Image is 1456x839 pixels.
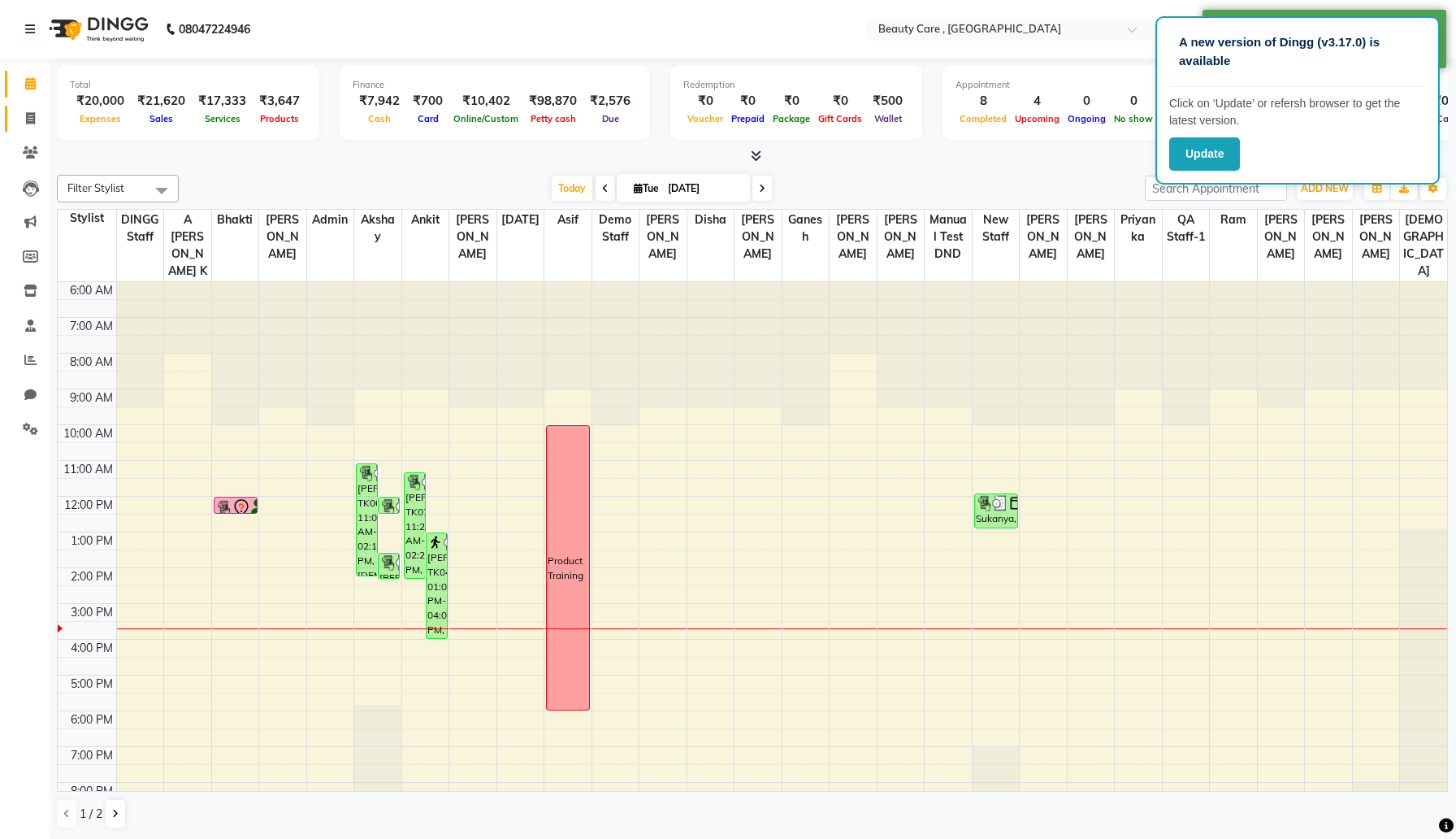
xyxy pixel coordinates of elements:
[1210,210,1257,230] span: ram
[427,533,447,638] div: [PERSON_NAME], TK04, 01:00 PM-04:00 PM, Men's Hair Straightening OLD
[544,210,591,230] span: asif
[548,554,588,583] div: Product Training
[727,113,769,124] span: Prepaid
[814,113,866,124] span: Gift Cards
[67,389,116,406] div: 9:00 AM
[683,113,727,124] span: Voucher
[357,464,377,576] div: [PERSON_NAME], TK06, 11:05 AM-02:15 PM, [DEMOGRAPHIC_DATA] Hair Cut test (₹4000),Aroma (₹500),Cou...
[61,497,116,514] div: 12:00 PM
[630,182,663,194] span: Tue
[67,282,116,299] div: 6:00 AM
[870,113,906,124] span: Wallet
[192,92,253,111] div: ₹17,333
[1145,176,1287,201] input: Search Appointment
[67,783,116,800] div: 8:00 PM
[814,92,866,111] div: ₹0
[402,210,449,230] span: Ankit
[1064,113,1110,124] span: Ongoing
[70,78,306,92] div: Total
[955,78,1157,92] div: Appointment
[201,113,245,124] span: Services
[212,210,259,230] span: Bhakti
[683,78,909,92] div: Redemption
[353,92,406,111] div: ₹7,942
[925,210,972,264] span: Manual Test DND
[1163,210,1210,247] span: QA Staff-1
[379,554,399,578] div: [PERSON_NAME], TK09, 01:35 PM-02:20 PM, Classic Manicure (₹600)
[975,494,1017,528] div: Sukanya, TK05, 11:55 AM-12:55 PM, [DEMOGRAPHIC_DATA] Hair Cut test (₹4000)
[214,498,257,513] div: Ig 24, TK01, 12:00 PM-12:30 PM, Hair Cut
[1064,92,1110,111] div: 0
[67,568,116,585] div: 2:00 PM
[955,92,1011,111] div: 8
[41,7,153,52] img: logo
[782,210,830,247] span: Ganesh
[639,210,687,264] span: [PERSON_NAME]
[449,92,522,111] div: ₹10,402
[734,210,782,264] span: [PERSON_NAME]
[60,461,116,478] div: 11:00 AM
[354,210,401,247] span: Akshay
[1020,210,1067,264] span: [PERSON_NAME]
[1011,92,1064,111] div: 4
[67,711,116,728] div: 6:00 PM
[60,425,116,442] div: 10:00 AM
[179,7,250,52] b: 08047224946
[379,498,399,513] div: [PERSON_NAME] Contact, TK02, 12:00 PM-12:30 PM, Hair
[1297,177,1353,200] button: ADD NEW
[1179,33,1416,70] p: A new version of Dingg (v3.17.0) is available
[663,176,744,201] input: 2025-09-02
[1258,210,1305,264] span: [PERSON_NAME]
[67,181,124,194] span: Filter Stylist
[76,113,125,124] span: Expenses
[877,210,925,264] span: [PERSON_NAME]
[67,318,116,335] div: 7:00 AM
[80,806,102,823] span: 1 / 2
[727,92,769,111] div: ₹0
[406,92,449,111] div: ₹700
[1400,210,1447,281] span: [DEMOGRAPHIC_DATA]
[353,78,637,92] div: Finance
[683,92,727,111] div: ₹0
[131,92,192,111] div: ₹21,620
[1305,210,1352,264] span: [PERSON_NAME]
[307,210,354,230] span: Admin
[598,113,623,124] span: Due
[1011,113,1064,124] span: Upcoming
[70,92,131,111] div: ₹20,000
[117,210,164,247] span: DINGG Staff
[592,210,639,247] span: Demo staff
[67,676,116,693] div: 5:00 PM
[1353,210,1400,264] span: [PERSON_NAME]
[1110,92,1157,111] div: 0
[497,210,544,230] span: [DATE]
[769,113,814,124] span: Package
[830,210,877,264] span: [PERSON_NAME]
[522,92,583,111] div: ₹98,870
[67,640,116,657] div: 4:00 PM
[58,210,116,227] div: Stylist
[769,92,814,111] div: ₹0
[364,113,395,124] span: Cash
[449,113,522,124] span: Online/Custom
[866,92,909,111] div: ₹500
[526,113,580,124] span: Petty cash
[449,210,496,264] span: [PERSON_NAME]
[145,113,177,124] span: Sales
[67,747,116,764] div: 7:00 PM
[1169,137,1240,171] button: Update
[1110,113,1157,124] span: No show
[1115,210,1162,247] span: Priyanka
[253,92,306,111] div: ₹3,647
[67,533,116,550] div: 1:00 PM
[583,92,637,111] div: ₹2,576
[164,210,211,281] span: A [PERSON_NAME] K
[67,354,116,371] div: 8:00 AM
[1301,182,1349,194] span: ADD NEW
[414,113,443,124] span: Card
[955,113,1011,124] span: Completed
[1169,95,1426,129] p: Click on ‘Update’ or refersh browser to get the latest version.
[259,210,306,264] span: [PERSON_NAME]
[1068,210,1115,264] span: [PERSON_NAME]
[687,210,734,230] span: Disha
